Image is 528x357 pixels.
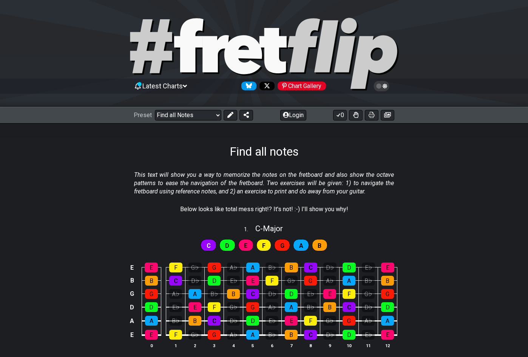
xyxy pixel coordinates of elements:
div: A [188,289,201,299]
th: 0 [142,342,161,349]
span: First enable full edit mode to edit [299,240,303,251]
div: G [246,302,259,312]
div: D [208,276,221,286]
div: A♭ [323,276,336,286]
div: E [145,263,158,272]
p: Below looks like total mess right!? It's not! :-) I'll show you why! [180,205,348,213]
div: E♭ [227,276,240,286]
div: C [343,302,355,312]
div: B [285,263,298,272]
div: E [285,316,298,326]
div: C [169,276,182,286]
div: A [246,330,259,340]
div: C [246,289,259,299]
div: E [188,302,201,312]
div: E [145,330,158,340]
div: F [169,330,182,340]
div: A♭ [227,263,240,272]
div: G♭ [188,330,201,340]
div: D♭ [188,276,201,286]
span: Preset [134,111,152,119]
div: D [285,289,298,299]
button: Create image [381,110,394,121]
div: B♭ [266,330,278,340]
div: B [323,302,336,312]
div: G♭ [362,289,375,299]
td: E [128,328,137,342]
div: B♭ [266,263,279,272]
span: First enable full edit mode to edit [262,240,266,251]
div: A [246,263,259,272]
th: 10 [340,342,359,349]
th: 3 [205,342,224,349]
div: C [304,263,317,272]
span: First enable full edit mode to edit [244,240,247,251]
div: E♭ [362,263,375,272]
div: A [145,316,158,326]
th: 4 [224,342,243,349]
div: B♭ [208,289,221,299]
th: 1 [166,342,185,349]
th: 6 [262,342,282,349]
div: D [145,302,158,312]
h1: Find all notes [230,144,299,159]
th: 8 [301,342,320,349]
button: Print [365,110,378,121]
button: Login [280,110,306,121]
td: D [128,300,137,314]
div: D♭ [323,330,336,340]
th: 5 [243,342,262,349]
button: Toggle Dexterity for all fretkits [349,110,363,121]
div: Chart Gallery [278,82,326,90]
td: B [128,274,137,287]
span: First enable full edit mode to edit [207,240,211,251]
div: D♭ [362,302,375,312]
div: B [285,330,298,340]
div: A [381,316,394,326]
div: A♭ [169,289,182,299]
select: Preset [155,110,221,121]
a: Follow #fretflip at Bluesky [238,82,256,90]
div: D♭ [323,263,337,272]
div: F [169,263,182,272]
div: D♭ [227,316,240,326]
div: B [145,276,158,286]
div: D♭ [266,289,278,299]
button: 0 [333,110,347,121]
div: F [266,276,278,286]
div: C [304,330,317,340]
div: E♭ [169,302,182,312]
em: This text will show you a way to memorize the notes on the fretboard and also show the octave pat... [134,171,394,195]
div: F [343,289,355,299]
div: G [343,316,355,326]
div: E [381,330,394,340]
div: B [381,276,394,286]
div: E [246,276,259,286]
div: G [145,289,158,299]
span: Latest Charts [142,82,183,90]
div: G [381,289,394,299]
div: C [208,316,221,326]
div: B♭ [169,316,182,326]
th: 12 [378,342,397,349]
div: G♭ [285,276,298,286]
div: B♭ [304,302,317,312]
div: E [381,263,394,272]
div: B [227,289,240,299]
th: 11 [359,342,378,349]
th: 2 [185,342,205,349]
th: 7 [282,342,301,349]
div: B♭ [362,276,375,286]
span: Toggle light / dark theme [377,83,386,90]
div: B [188,316,201,326]
span: C - Major [255,224,283,233]
div: G♭ [188,263,202,272]
div: G♭ [323,316,336,326]
div: G [208,263,221,272]
div: A♭ [362,316,375,326]
div: E♭ [304,289,317,299]
td: G [128,287,137,300]
th: 9 [320,342,340,349]
span: 1 . [244,226,255,234]
div: D [343,263,356,272]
